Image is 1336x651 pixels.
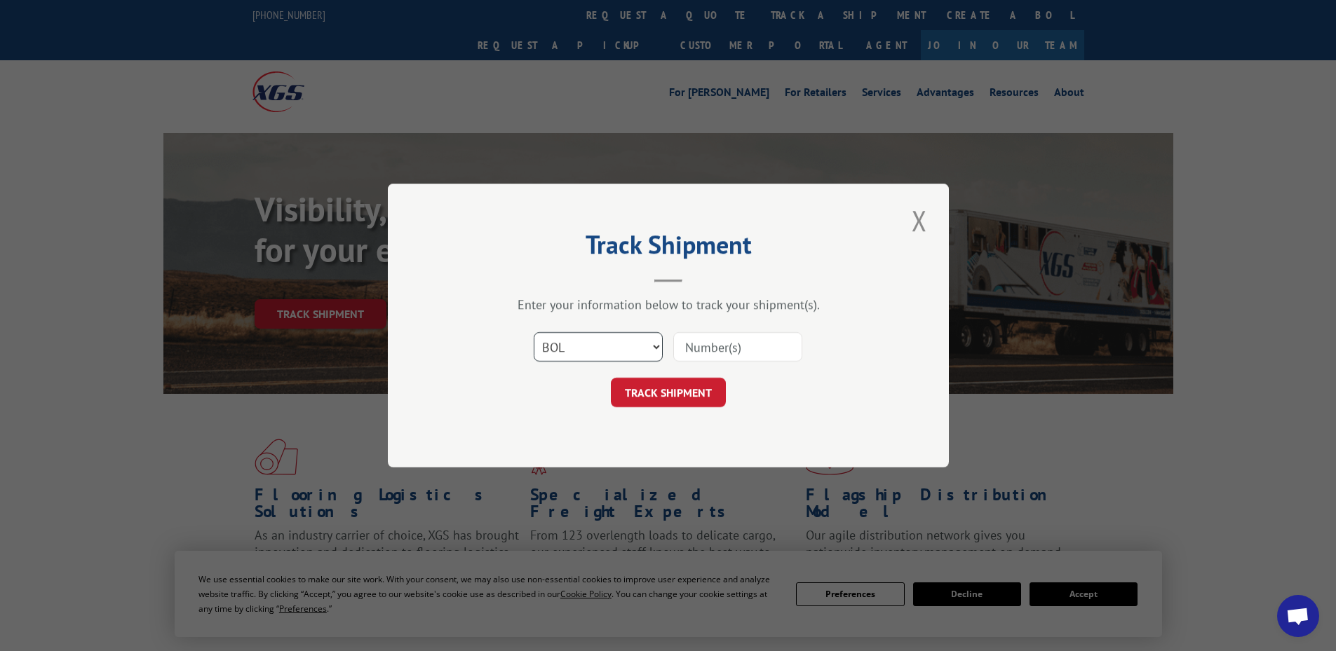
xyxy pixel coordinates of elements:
button: Close modal [907,201,931,240]
a: Open chat [1277,595,1319,637]
h2: Track Shipment [458,235,879,261]
div: Enter your information below to track your shipment(s). [458,296,879,313]
button: TRACK SHIPMENT [611,378,726,407]
input: Number(s) [673,332,802,362]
